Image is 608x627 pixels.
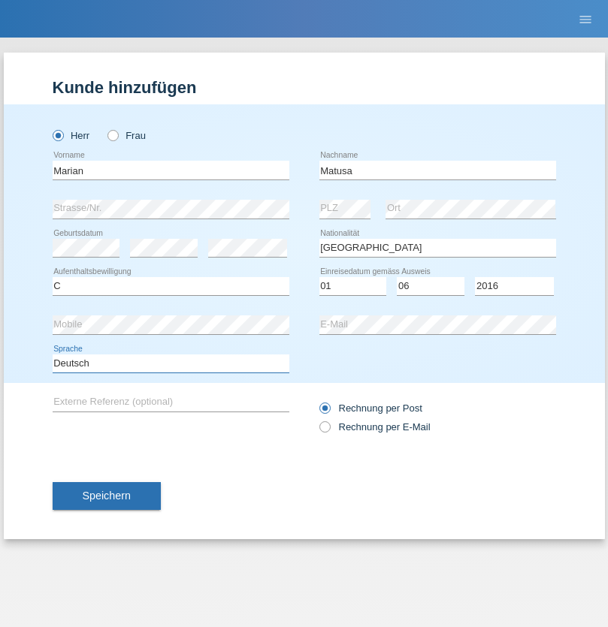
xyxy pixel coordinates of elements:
[53,78,556,97] h1: Kunde hinzufügen
[107,130,117,140] input: Frau
[319,402,329,421] input: Rechnung per Post
[83,490,131,502] span: Speichern
[53,130,62,140] input: Herr
[570,14,600,23] a: menu
[53,130,90,141] label: Herr
[319,421,431,433] label: Rechnung per E-Mail
[53,482,161,511] button: Speichern
[319,421,329,440] input: Rechnung per E-Mail
[319,402,422,414] label: Rechnung per Post
[107,130,146,141] label: Frau
[578,12,593,27] i: menu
